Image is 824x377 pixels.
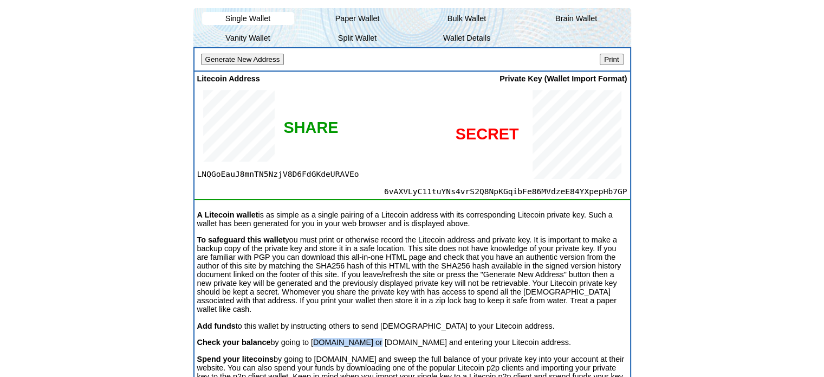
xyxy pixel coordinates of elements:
span: 6vAXVLyC11tuYNs4vrS2Q8NpKGqibFe86MVdzeE84YXpepHb7GP [326,187,627,196]
input: Generate New Address [201,54,284,65]
b: Spend your litecoins [197,355,274,363]
b: To safeguard this wallet [197,235,286,244]
li: Split Wallet [303,28,412,48]
b: A Litecoin wallet [197,210,258,219]
p: is as simple as a single pairing of a Litecoin address with its corresponding Litecoin private ke... [197,210,627,228]
li: Vanity Wallet [193,28,303,48]
li: Single Wallet [202,12,294,25]
span: Private Key (Wallet Import Format) [499,74,627,83]
li: Bulk Wallet [412,9,522,28]
div: SECRET [456,125,519,143]
li: Paper Wallet [303,9,412,28]
span: LNQGoEauJ8mnTN5NzjV8D6FdGKdeURAVEo [197,169,326,178]
b: Add funds [197,322,236,330]
span: Litecoin Address [197,74,260,83]
div: SHARE [284,119,339,137]
p: to this wallet by instructing others to send [DEMOGRAPHIC_DATA] to your Litecoin address. [197,322,627,330]
li: Brain Wallet [522,9,631,28]
p: you must print or otherwise record the Litecoin address and private key. It is important to make ... [197,235,627,314]
b: Check your balance [197,338,271,347]
input: Print [600,54,623,65]
li: Wallet Details [412,28,522,48]
p: by going to [DOMAIN_NAME] or [DOMAIN_NAME] and entering your Litecoin address. [197,338,627,347]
